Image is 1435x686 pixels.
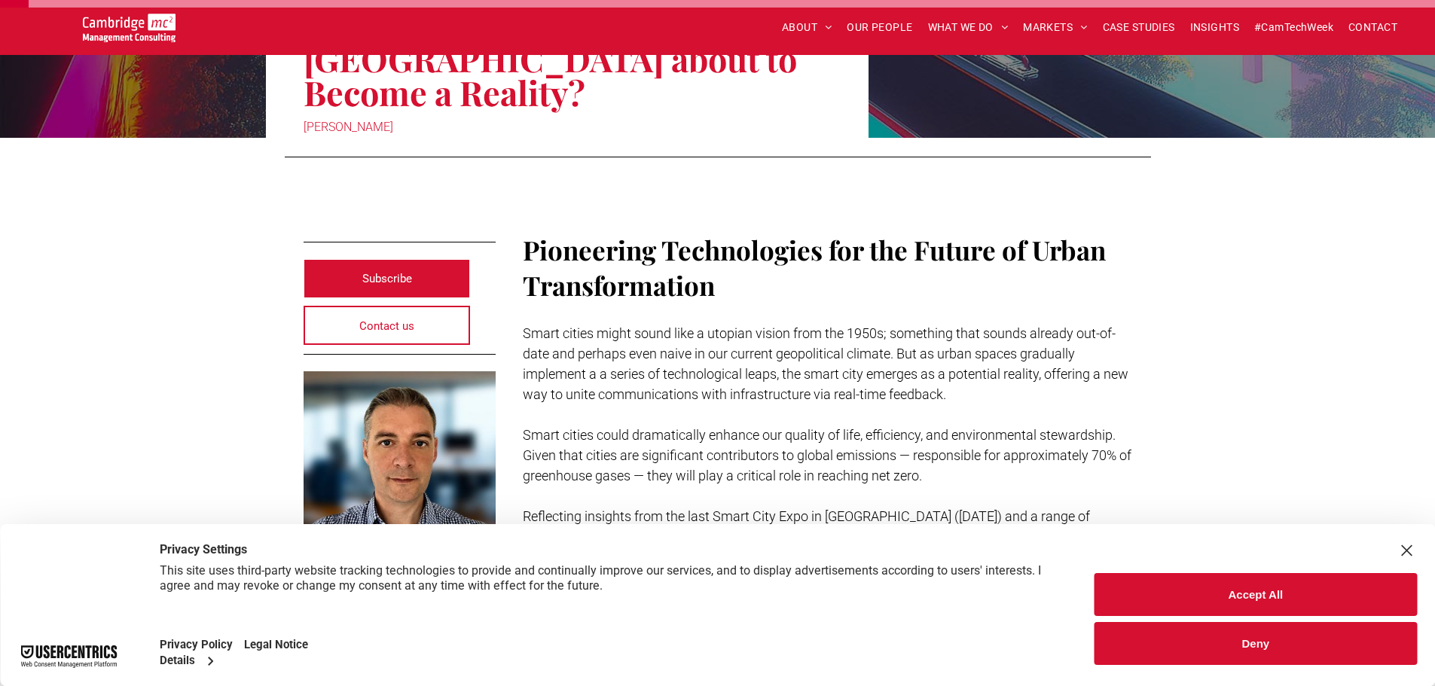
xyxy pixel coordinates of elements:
[362,260,412,297] span: Subscribe
[304,117,831,138] div: [PERSON_NAME]
[774,16,840,39] a: ABOUT
[523,325,1128,402] span: Smart cities might sound like a utopian vision from the 1950s; something that sounds already out-...
[83,14,176,42] img: Cambridge MC Logo
[1341,16,1405,39] a: CONTACT
[523,427,1131,483] span: Smart cities could dramatically enhance our quality of life, efficiency, and environmental stewar...
[1015,16,1095,39] a: MARKETS
[304,259,471,298] a: Subscribe
[304,371,496,563] a: Clive Quantrill
[1095,16,1183,39] a: CASE STUDIES
[1247,16,1341,39] a: #CamTechWeek
[523,232,1106,303] span: Pioneering Technologies for the Future of Urban Transformation
[839,16,920,39] a: OUR PEOPLE
[523,508,1114,565] span: Reflecting insights from the last Smart City Expo in [GEOGRAPHIC_DATA] ([DATE]) and a range of am...
[921,16,1016,39] a: WHAT WE DO
[304,6,831,111] h1: Are Smart Cities in the [GEOGRAPHIC_DATA] about to Become a Reality?
[304,306,471,345] a: Contact us
[359,307,414,345] span: Contact us
[1183,16,1247,39] a: INSIGHTS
